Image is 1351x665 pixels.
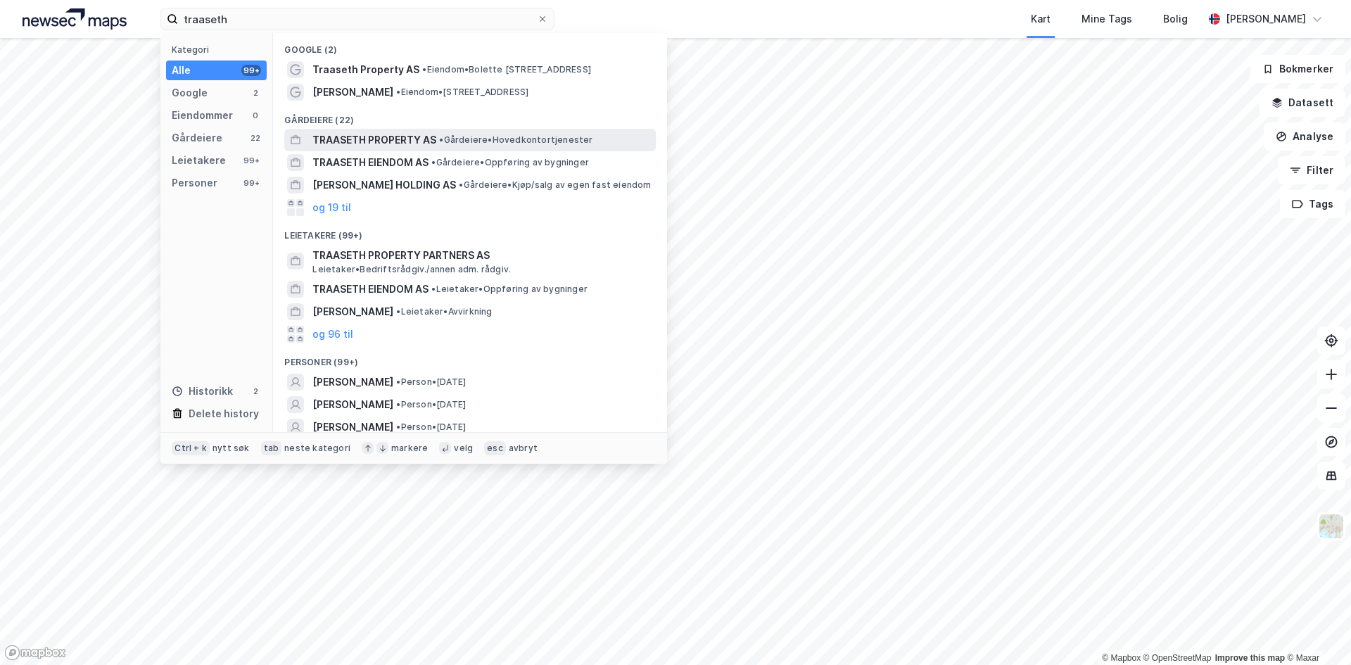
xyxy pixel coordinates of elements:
[312,61,419,78] span: Traaseth Property AS
[509,443,538,454] div: avbryt
[273,346,667,371] div: Personer (99+)
[396,422,466,433] span: Person • [DATE]
[1250,55,1345,83] button: Bokmerker
[273,219,667,244] div: Leietakere (99+)
[396,87,528,98] span: Eiendom • [STREET_ADDRESS]
[172,129,222,146] div: Gårdeiere
[261,441,282,455] div: tab
[484,441,506,455] div: esc
[312,264,511,275] span: Leietaker • Bedriftsrådgiv./annen adm. rådgiv.
[172,107,233,124] div: Eiendommer
[1143,653,1212,663] a: OpenStreetMap
[396,376,466,388] span: Person • [DATE]
[4,645,66,661] a: Mapbox homepage
[312,132,436,148] span: TRAASETH PROPERTY AS
[1260,89,1345,117] button: Datasett
[250,87,261,99] div: 2
[459,179,651,191] span: Gårdeiere • Kjøp/salg av egen fast eiendom
[312,374,393,391] span: [PERSON_NAME]
[396,422,400,432] span: •
[1163,11,1188,27] div: Bolig
[172,152,226,169] div: Leietakere
[439,134,592,146] span: Gårdeiere • Hovedkontortjenester
[1031,11,1051,27] div: Kart
[172,441,210,455] div: Ctrl + k
[422,64,591,75] span: Eiendom • Bolette [STREET_ADDRESS]
[1280,190,1345,218] button: Tags
[431,284,436,294] span: •
[273,103,667,129] div: Gårdeiere (22)
[1264,122,1345,151] button: Analyse
[1278,156,1345,184] button: Filter
[241,177,261,189] div: 99+
[396,376,400,387] span: •
[312,326,353,343] button: og 96 til
[1102,653,1141,663] a: Mapbox
[431,157,436,167] span: •
[189,405,259,422] div: Delete history
[391,443,428,454] div: markere
[431,157,589,168] span: Gårdeiere • Oppføring av bygninger
[1226,11,1306,27] div: [PERSON_NAME]
[250,132,261,144] div: 22
[312,419,393,436] span: [PERSON_NAME]
[312,84,393,101] span: [PERSON_NAME]
[172,44,267,55] div: Kategori
[250,110,261,121] div: 0
[312,303,393,320] span: [PERSON_NAME]
[250,386,261,397] div: 2
[431,284,588,295] span: Leietaker • Oppføring av bygninger
[439,134,443,145] span: •
[1082,11,1132,27] div: Mine Tags
[396,306,400,317] span: •
[396,306,492,317] span: Leietaker • Avvirkning
[1281,597,1351,665] div: Kontrollprogram for chat
[396,87,400,97] span: •
[273,33,667,58] div: Google (2)
[1215,653,1285,663] a: Improve this map
[459,179,463,190] span: •
[172,62,191,79] div: Alle
[284,443,350,454] div: neste kategori
[312,199,351,216] button: og 19 til
[312,281,429,298] span: TRAASETH EIENDOM AS
[312,177,456,194] span: [PERSON_NAME] HOLDING AS
[312,396,393,413] span: [PERSON_NAME]
[172,84,208,101] div: Google
[396,399,400,410] span: •
[396,399,466,410] span: Person • [DATE]
[454,443,473,454] div: velg
[213,443,250,454] div: nytt søk
[312,247,650,264] span: TRAASETH PROPERTY PARTNERS AS
[1318,513,1345,540] img: Z
[241,65,261,76] div: 99+
[312,154,429,171] span: TRAASETH EIENDOM AS
[422,64,426,75] span: •
[172,383,233,400] div: Historikk
[1281,597,1351,665] iframe: Chat Widget
[23,8,127,30] img: logo.a4113a55bc3d86da70a041830d287a7e.svg
[178,8,537,30] input: Søk på adresse, matrikkel, gårdeiere, leietakere eller personer
[241,155,261,166] div: 99+
[172,175,217,191] div: Personer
